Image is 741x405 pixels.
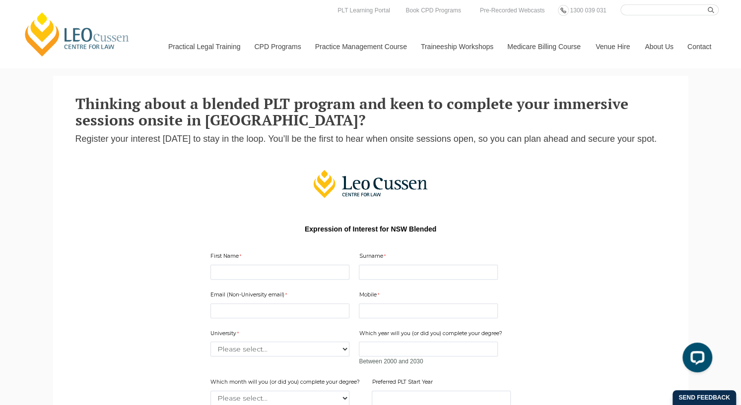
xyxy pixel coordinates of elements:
label: Email (Non-University email) [210,291,289,301]
a: Contact [680,25,719,68]
span: 1300 039 031 [570,7,606,14]
input: First Name [210,265,349,280]
label: Mobile [359,291,381,301]
label: Which month will you (or did you) complete your degree? [210,378,362,388]
label: First Name [210,252,244,262]
input: Which year will you (or did you) complete your degree? [359,342,498,356]
strong: Thinking about a blended PLT program and keen to complete your immersive sessions onsite in [GEOG... [75,94,628,130]
a: About Us [637,25,680,68]
input: Mobile [359,303,498,318]
a: PLT Learning Portal [335,5,393,16]
b: Expression of Interest for NSW Blended [305,225,436,233]
iframe: LiveChat chat widget [674,339,716,380]
p: Register your interest [DATE] to stay in the loop. You’ll be the first to hear when onsite sessio... [75,133,666,145]
label: University [210,330,241,340]
a: 1300 039 031 [567,5,608,16]
a: Practice Management Course [308,25,413,68]
a: Venue Hire [588,25,637,68]
a: Medicare Billing Course [500,25,588,68]
label: Which year will you (or did you) complete your degree? [359,330,504,340]
a: Pre-Recorded Webcasts [477,5,547,16]
a: Practical Legal Training [161,25,247,68]
input: Email (Non-University email) [210,303,349,318]
label: Surname [359,252,388,262]
a: Traineeship Workshops [413,25,500,68]
a: [PERSON_NAME] Centre for Law [22,11,132,58]
select: University [210,342,349,356]
input: Surname [359,265,498,280]
label: Preferred PLT Start Year [372,378,435,388]
a: CPD Programs [247,25,307,68]
a: Book CPD Programs [403,5,463,16]
span: Between 2000 and 2030 [359,358,423,365]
